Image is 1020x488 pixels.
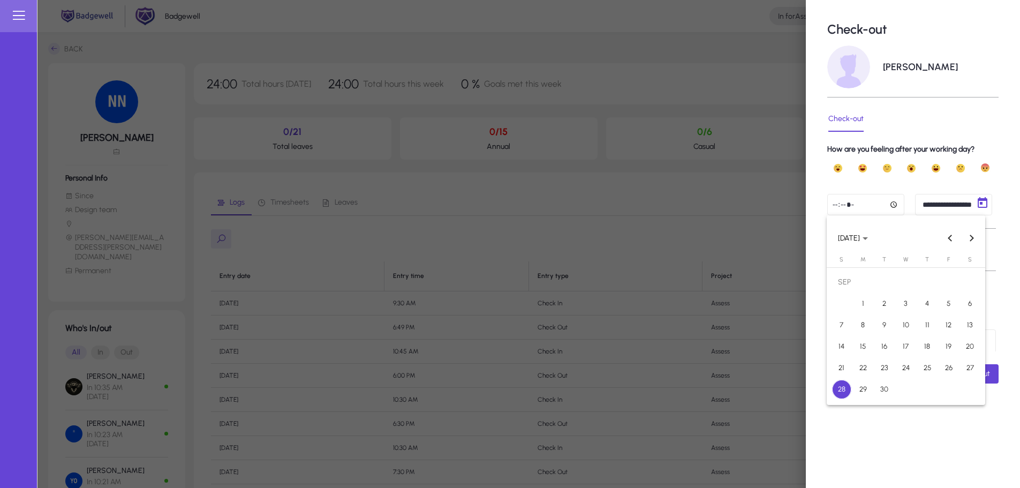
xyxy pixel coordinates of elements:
button: Sep 1, 2025 [852,293,874,314]
button: Sep 13, 2025 [959,314,981,336]
button: Sep 9, 2025 [874,314,895,336]
span: 21 [832,358,851,378]
span: 17 [896,337,916,356]
button: Sep 18, 2025 [917,336,938,357]
span: 16 [875,337,894,356]
button: Sep 22, 2025 [852,357,874,379]
span: 25 [918,358,937,378]
span: 3 [896,294,916,313]
button: Sep 23, 2025 [874,357,895,379]
span: W [903,256,908,263]
button: Sep 30, 2025 [874,379,895,400]
button: Sep 7, 2025 [831,314,852,336]
span: 20 [961,337,980,356]
button: Next month [961,227,983,249]
span: 30 [875,380,894,399]
button: Sep 29, 2025 [852,379,874,400]
button: Sep 28, 2025 [831,379,852,400]
span: 27 [961,358,980,378]
span: 4 [918,294,937,313]
span: 7 [832,316,851,335]
span: 23 [875,358,894,378]
span: 11 [918,316,937,335]
button: Sep 16, 2025 [874,336,895,357]
button: Sep 8, 2025 [852,314,874,336]
button: Sep 17, 2025 [895,336,917,357]
button: Sep 25, 2025 [917,357,938,379]
span: 29 [853,380,873,399]
span: 5 [939,294,958,313]
button: Sep 11, 2025 [917,314,938,336]
span: 10 [896,316,916,335]
button: Sep 12, 2025 [938,314,959,336]
button: Sep 19, 2025 [938,336,959,357]
span: T [882,256,886,263]
button: Sep 20, 2025 [959,336,981,357]
span: 26 [939,358,958,378]
span: 24 [896,358,916,378]
span: 14 [832,337,851,356]
button: Sep 5, 2025 [938,293,959,314]
span: 1 [853,294,873,313]
span: 9 [875,316,894,335]
span: 8 [853,316,873,335]
button: Sep 21, 2025 [831,357,852,379]
span: M [860,256,866,263]
button: Sep 24, 2025 [895,357,917,379]
button: Sep 26, 2025 [938,357,959,379]
button: Sep 14, 2025 [831,336,852,357]
span: 22 [853,358,873,378]
span: 19 [939,337,958,356]
span: T [925,256,929,263]
button: Previous month [940,227,961,249]
span: 18 [918,337,937,356]
span: S [840,256,843,263]
span: S [968,256,972,263]
button: Sep 10, 2025 [895,314,917,336]
button: Sep 2, 2025 [874,293,895,314]
span: 13 [961,316,980,335]
button: Choose month and year [834,228,872,247]
button: Sep 4, 2025 [917,293,938,314]
span: 15 [853,337,873,356]
span: 12 [939,316,958,335]
button: Sep 6, 2025 [959,293,981,314]
span: 2 [875,294,894,313]
span: F [947,256,950,263]
button: Sep 15, 2025 [852,336,874,357]
span: [DATE] [838,234,860,243]
td: SEP [831,272,981,293]
button: Sep 27, 2025 [959,357,981,379]
span: 6 [961,294,980,313]
span: 28 [832,380,851,399]
button: Sep 3, 2025 [895,293,917,314]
